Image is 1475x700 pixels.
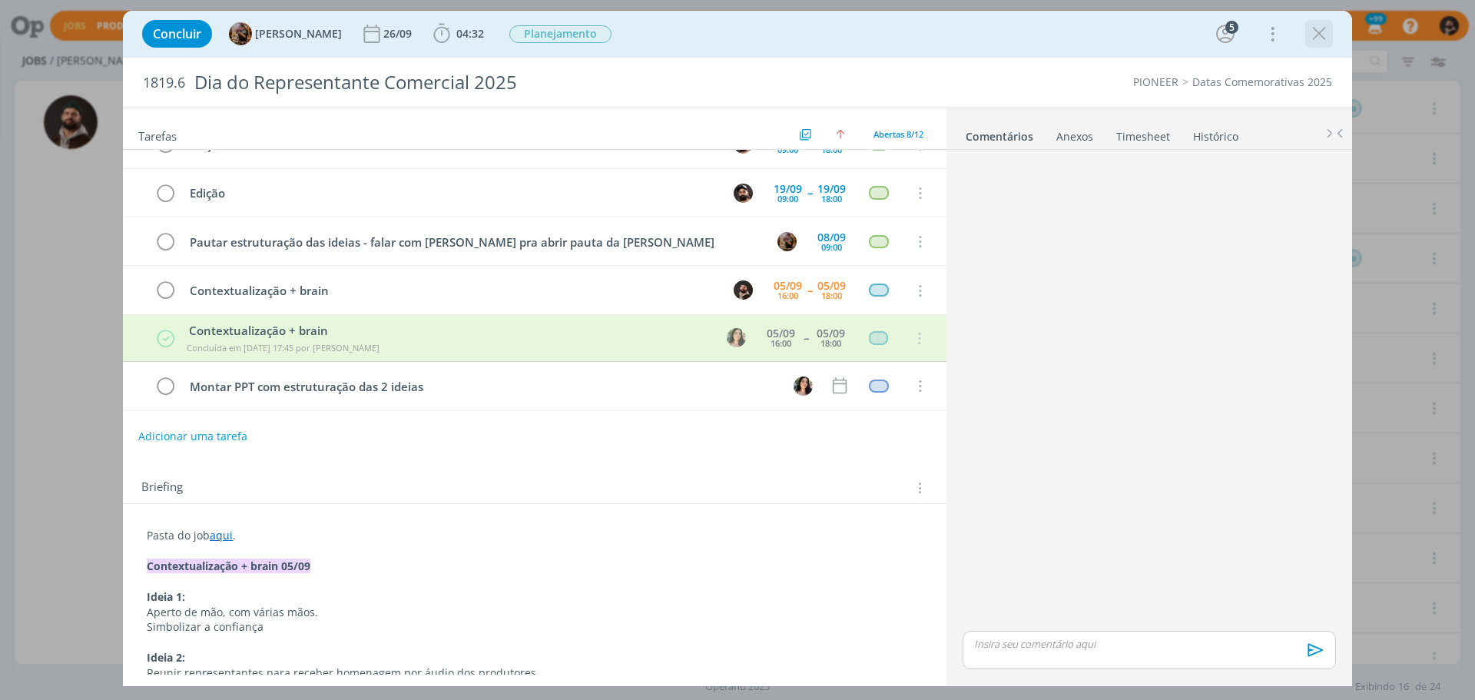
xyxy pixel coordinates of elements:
span: 1819.6 [143,75,185,91]
div: 18:00 [820,339,841,347]
span: [PERSON_NAME] [255,28,342,39]
div: 16:00 [771,339,791,347]
button: Planejamento [509,25,612,44]
div: 08/09 [817,232,846,243]
div: 05/09 [774,280,802,291]
div: 05/09 [817,328,845,339]
strong: Ideia 1: [147,589,185,604]
div: 05/09 [767,328,795,339]
div: Edição [183,184,719,203]
div: 09:00 [821,243,842,251]
div: 09:00 [777,194,798,203]
strong: Ideia 2: [147,650,185,665]
button: 5 [1213,22,1238,46]
img: arrow-up.svg [836,130,845,139]
span: Concluir [153,28,201,40]
button: T [791,374,814,397]
div: Contextualização + brain [184,322,712,340]
div: Pautar estruturação das ideias - falar com [PERSON_NAME] pra abrir pauta da [PERSON_NAME] [183,233,763,252]
div: Montar PPT com estruturação das 2 ideias [183,377,779,396]
span: Concluída em [DATE] 17:45 por [PERSON_NAME] [187,342,380,353]
a: Timesheet [1115,122,1171,144]
strong: Contextualização + brain 05/09 [147,559,310,573]
button: Adicionar uma tarefa [138,423,248,450]
div: 18:00 [821,145,842,154]
img: A [229,22,252,45]
button: A [775,230,798,253]
p: Pasta do job . [147,528,923,543]
img: A [777,232,797,251]
div: Anexos [1056,129,1093,144]
img: B [734,184,753,203]
span: -- [807,285,812,296]
div: 16:00 [777,291,798,300]
span: Briefing [141,478,183,498]
span: Planejamento [509,25,612,43]
div: dialog [123,11,1352,686]
div: Dia do Representante Comercial 2025 [188,64,830,101]
p: Simbolizar a confiança [147,619,923,635]
div: 09:00 [777,145,798,154]
div: 05/09 [817,280,846,291]
div: 19/09 [774,184,802,194]
div: Contextualização + brain [183,281,719,300]
div: 5 [1225,21,1238,34]
a: Datas Comemorativas 2025 [1192,75,1332,89]
span: -- [807,187,812,198]
a: aqui [210,528,233,542]
span: Abertas 8/12 [873,128,923,140]
button: 04:32 [429,22,488,46]
span: 04:32 [456,26,484,41]
button: A[PERSON_NAME] [229,22,342,45]
div: 26/09 [383,28,415,39]
img: T [794,377,813,396]
div: 18:00 [821,291,842,300]
p: Aperto de mão, com várias mãos. [147,605,923,620]
button: B [731,181,754,204]
a: PIONEER [1133,75,1178,89]
button: D [731,279,754,302]
div: 19/09 [817,184,846,194]
button: Concluir [142,20,212,48]
img: D [734,280,753,300]
div: 18:00 [821,194,842,203]
a: Histórico [1192,122,1239,144]
p: Reunir representantes para receber homenagem por áudio dos produtores [147,665,923,681]
a: Comentários [965,122,1034,144]
span: -- [804,333,808,343]
span: Tarefas [138,125,177,144]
